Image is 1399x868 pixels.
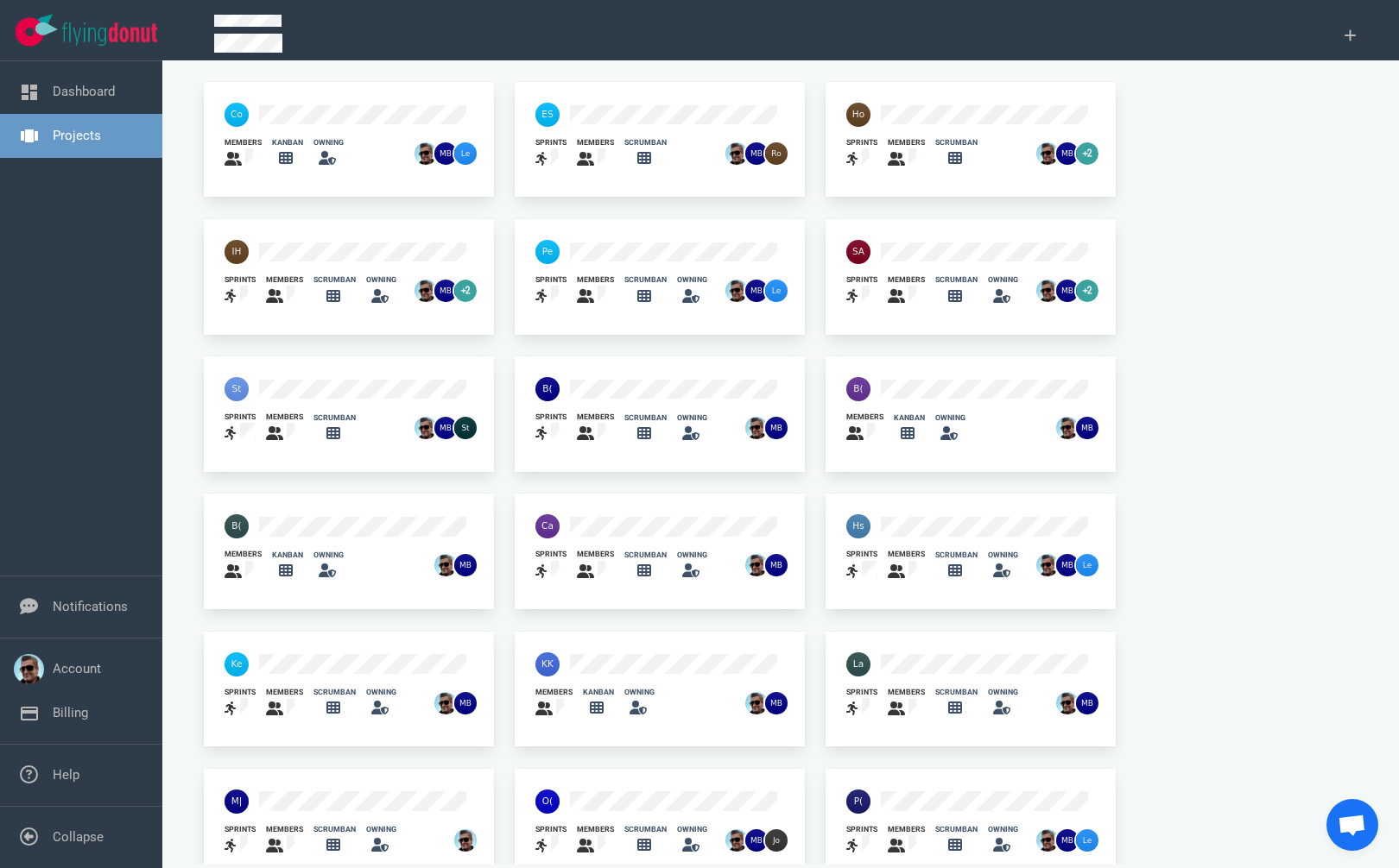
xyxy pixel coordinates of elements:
a: members [577,412,614,444]
img: 40 [225,514,249,538]
div: owning [988,274,1018,286]
img: 40 [225,789,249,814]
div: owning [624,687,655,698]
a: sprints [535,137,567,170]
img: 40 [535,240,560,264]
img: 26 [1056,142,1079,165]
div: owning [988,824,1018,835]
a: sprints [535,412,567,444]
a: members [577,274,614,307]
div: Open de chat [1326,799,1378,851]
div: members [577,824,614,835]
a: sprints [846,687,877,720]
img: 26 [745,554,768,576]
img: 26 [1036,142,1059,165]
div: owning [366,274,396,286]
a: members [577,549,614,582]
div: sprints [225,824,256,835]
a: members [888,687,925,720]
img: 26 [454,829,477,852]
img: 26 [434,692,457,714]
img: 26 [1036,280,1059,302]
a: members [577,137,614,170]
div: members [266,412,303,423]
img: 26 [1036,554,1059,576]
img: 40 [535,514,560,538]
img: 26 [1036,829,1059,852]
div: scrumban [313,274,356,286]
a: Account [53,661,101,676]
div: members [888,549,925,560]
a: members [888,549,925,582]
img: 26 [745,417,768,439]
a: members [888,824,925,857]
div: scrumban [935,274,978,286]
div: members [888,824,925,835]
div: scrumban [624,274,667,286]
a: members [535,687,573,720]
div: owning [935,412,965,424]
div: kanban [583,687,614,698]
img: 40 [225,240,249,264]
div: owning [988,687,1018,698]
a: members [266,412,303,444]
img: Flying Donut text logo [62,22,157,46]
img: 26 [745,692,768,714]
div: owning [677,550,707,561]
a: sprints [225,412,256,444]
img: 40 [225,103,249,127]
img: 26 [434,417,457,439]
img: 26 [454,142,477,165]
a: members [266,687,303,720]
img: 26 [765,554,788,576]
img: 26 [1056,280,1079,302]
div: members [888,137,925,148]
div: members [888,274,925,286]
img: 26 [415,142,437,165]
div: owning [677,412,707,424]
div: owning [313,550,344,561]
img: 26 [1076,829,1098,852]
div: owning [677,824,707,835]
img: 26 [434,142,457,165]
img: 26 [725,142,748,165]
a: sprints [535,274,567,307]
div: members [888,687,925,698]
div: scrumban [624,550,667,561]
div: sprints [535,137,567,148]
div: members [266,687,303,698]
a: Notifications [53,599,128,614]
img: 26 [1076,417,1098,439]
img: 40 [535,652,560,676]
img: 26 [765,692,788,714]
img: 40 [535,377,560,401]
img: 26 [1076,554,1098,576]
img: 40 [846,103,870,127]
img: 40 [846,789,870,814]
img: 26 [765,280,788,302]
div: kanban [272,137,303,148]
div: owning [366,824,396,835]
div: members [225,549,262,560]
div: members [535,687,573,698]
img: 40 [846,514,870,538]
div: members [577,549,614,560]
div: sprints [535,824,567,835]
img: 40 [225,377,249,401]
a: Projects [53,128,101,143]
div: members [846,412,883,423]
a: members [225,137,262,170]
div: owning [313,137,344,148]
a: sprints [846,549,877,582]
div: members [266,824,303,835]
div: scrumban [935,687,978,698]
a: sprints [225,274,256,307]
img: 40 [535,103,560,127]
div: sprints [535,412,567,423]
div: scrumban [624,412,667,424]
div: scrumban [624,137,667,148]
img: 26 [454,554,477,576]
div: sprints [846,549,877,560]
a: members [846,412,883,444]
img: 26 [1056,692,1079,714]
